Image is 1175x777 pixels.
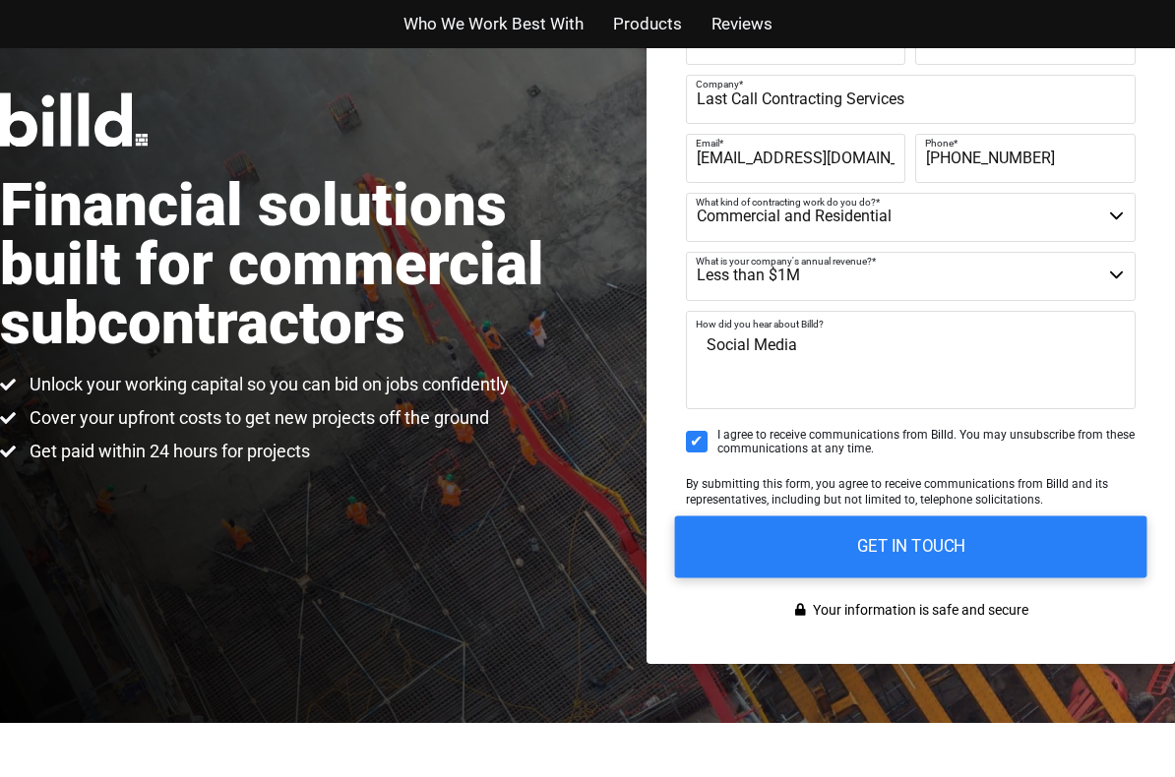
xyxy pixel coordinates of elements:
[25,373,509,396] span: Unlock your working capital so you can bid on jobs confidently
[686,431,708,452] input: I agree to receive communications from Billd. You may unsubscribe from these communications at an...
[403,10,584,38] a: Who We Work Best With
[674,515,1146,577] input: GET IN TOUCH
[25,440,310,463] span: Get paid within 24 hours for projects
[711,10,773,38] a: Reviews
[613,10,682,38] a: Products
[686,311,1136,409] textarea: Social Media
[808,596,1028,625] span: Your information is safe and secure
[696,78,739,89] span: Company
[717,428,1136,456] span: I agree to receive communications from Billd. You may unsubscribe from these communications at an...
[696,137,719,148] span: Email
[925,137,954,148] span: Phone
[696,319,824,329] span: How did you hear about Billd?
[25,406,489,430] span: Cover your upfront costs to get new projects off the ground
[686,477,1108,507] span: By submitting this form, you agree to receive communications from Billd and its representatives, ...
